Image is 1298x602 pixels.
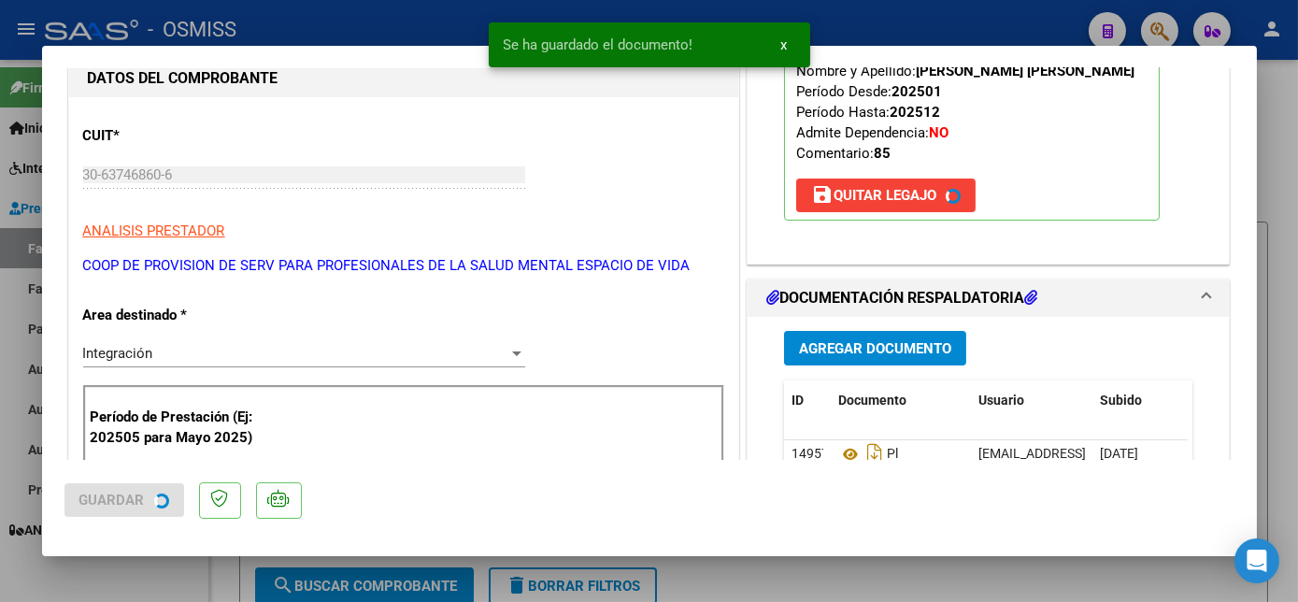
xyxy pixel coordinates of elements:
[799,340,951,357] span: Agregar Documento
[504,36,693,54] span: Se ha guardado el documento!
[1092,380,1186,421] datatable-header-cell: Subido
[781,36,788,53] span: x
[796,145,891,162] span: Comentario:
[1234,538,1279,583] div: Open Intercom Messenger
[890,104,940,121] strong: 202512
[748,279,1230,317] mat-expansion-panel-header: DOCUMENTACIÓN RESPALDATORIA
[978,393,1024,408] span: Usuario
[978,446,1295,461] span: [EMAIL_ADDRESS][DOMAIN_NAME] - [PERSON_NAME]
[83,255,724,277] p: COOP DE PROVISION DE SERV PARA PROFESIONALES DE LA SALUD MENTAL ESPACIO DE VIDA
[83,345,153,362] span: Integración
[796,42,1134,162] span: CUIL: Nombre y Apellido: Período Desde: Período Hasta: Admite Dependencia:
[838,447,898,462] span: Pl
[83,305,276,326] p: Area destinado *
[766,28,803,62] button: x
[91,407,278,449] p: Período de Prestación (Ej: 202505 para Mayo 2025)
[83,125,276,147] p: CUIT
[838,393,906,408] span: Documento
[766,287,1037,309] h1: DOCUMENTACIÓN RESPALDATORIA
[916,63,1134,79] strong: [PERSON_NAME] [PERSON_NAME]
[811,183,834,206] mat-icon: save
[1100,446,1138,461] span: [DATE]
[929,124,949,141] strong: NO
[88,69,278,87] strong: DATOS DEL COMPROBANTE
[792,446,836,461] span: 149575
[796,179,976,212] button: Quitar Legajo
[831,380,971,421] datatable-header-cell: Documento
[64,483,184,517] button: Guardar
[863,438,887,468] i: Descargar documento
[83,222,225,239] span: ANALISIS PRESTADOR
[784,380,831,421] datatable-header-cell: ID
[891,83,942,100] strong: 202501
[79,492,145,509] span: Guardar
[874,145,891,162] strong: 85
[784,331,966,365] button: Agregar Documento
[792,393,804,408] span: ID
[811,187,936,204] span: Quitar Legajo
[1186,380,1279,421] datatable-header-cell: Acción
[1100,393,1142,408] span: Subido
[971,380,1092,421] datatable-header-cell: Usuario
